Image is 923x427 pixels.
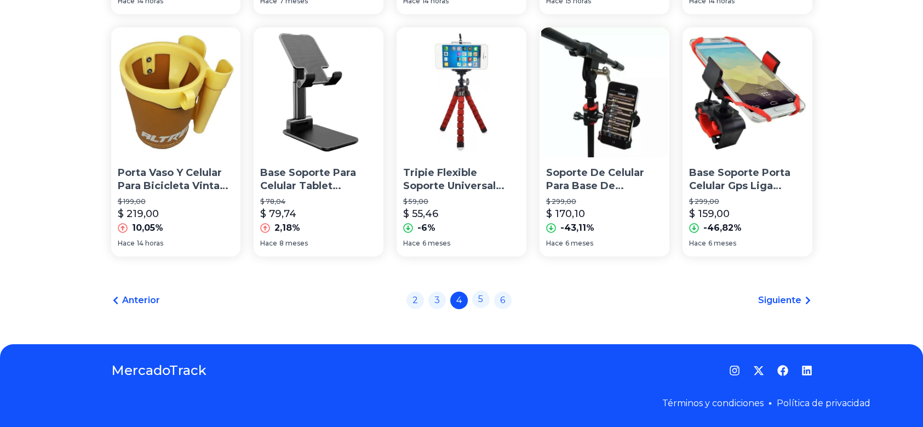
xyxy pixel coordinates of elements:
span: 6 meses [422,239,450,248]
p: $ 170,10 [546,206,585,221]
p: $ 79,74 [260,206,296,221]
img: Soporte De Celular Para Base De Micrófono O Atril De Bateria [540,27,669,157]
a: Instagram [729,365,740,376]
a: Base Soporte Para Celular Tablet Ajustable Escritorio MesaBase Soporte Para Celular Tablet Ajusta... [254,27,383,257]
a: LinkedIn [801,365,812,376]
p: -6% [417,221,435,235]
span: 8 meses [279,239,308,248]
a: Términos y condiciones [662,398,764,408]
a: 6 [494,292,512,309]
p: -43,11% [560,221,594,235]
img: Base Soporte Para Celular Tablet Ajustable Escritorio Mesa [254,27,383,157]
a: 5 [472,291,490,308]
a: 3 [428,292,446,309]
a: Soporte De Celular Para Base De Micrófono O Atril De BateriaSoporte De Celular Para Base De Micró... [540,27,669,257]
a: Facebook [777,365,788,376]
span: Hace [403,239,420,248]
img: Tripie Flexible Soporte Universal Base Para Celular Camara [397,27,526,157]
a: 2 [406,292,424,309]
p: -46,82% [703,221,742,235]
a: Base Soporte Porta Celular Gps Liga Motocicleta Bicicleta Base Soporte Porta Celular Gps Liga Mot... [683,27,812,257]
a: Política de privacidad [777,398,870,408]
p: 2,18% [274,221,300,235]
span: Hace [689,239,706,248]
a: Porta Vaso Y Celular Para Bicicleta Vintage Tipo Huffy CaféPorta Vaso Y Celular Para Bicicleta Vi... [111,27,241,257]
span: Hace [260,239,277,248]
span: 6 meses [708,239,736,248]
p: $ 159,00 [689,206,730,221]
p: 10,05% [132,221,163,235]
span: 6 meses [565,239,593,248]
span: Hace [118,239,135,248]
a: Siguiente [758,294,812,307]
p: $ 59,00 [403,197,520,206]
span: Hace [546,239,563,248]
p: $ 219,00 [118,206,159,221]
a: Twitter [753,365,764,376]
p: Base Soporte Para Celular Tablet Ajustable Escritorio Mesa [260,166,377,193]
a: Anterior [111,294,160,307]
span: Siguiente [758,294,801,307]
img: Porta Vaso Y Celular Para Bicicleta Vintage Tipo Huffy Café [111,27,241,157]
p: Porta Vaso Y Celular Para Bicicleta Vintage Tipo Huffy Café [118,166,234,193]
p: Base Soporte Porta Celular Gps Liga Motocicleta Bicicleta [689,166,806,193]
p: $ 55,46 [403,206,438,221]
p: Soporte De Celular Para Base De Micrófono O Atril De Bateria [546,166,663,193]
span: 14 horas [137,239,163,248]
span: Anterior [122,294,160,307]
img: Base Soporte Porta Celular Gps Liga Motocicleta Bicicleta [683,27,812,157]
p: $ 199,00 [118,197,234,206]
p: $ 78,04 [260,197,377,206]
a: Tripie Flexible Soporte Universal Base Para Celular CamaraTripie Flexible Soporte Universal Base ... [397,27,526,257]
p: Tripie Flexible Soporte Universal Base Para Celular Camara [403,166,520,193]
p: $ 299,00 [546,197,663,206]
a: MercadoTrack [111,362,207,379]
p: $ 299,00 [689,197,806,206]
